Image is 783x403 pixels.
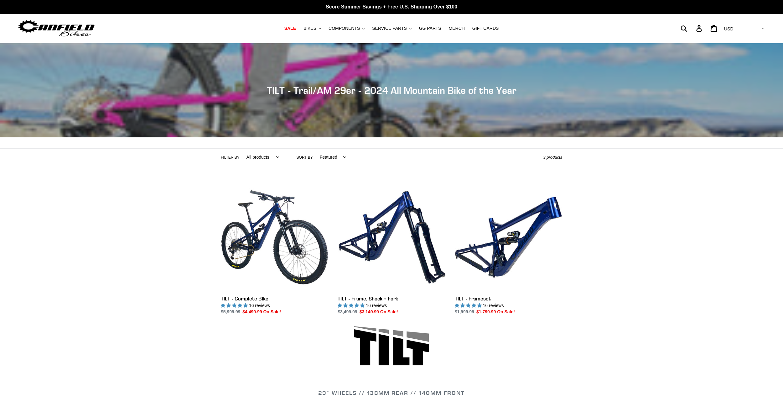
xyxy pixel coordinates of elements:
[267,85,516,96] span: TILT - Trail/AM 29er - 2024 All Mountain Bike of the Year
[318,389,464,396] span: 29" WHEELS // 138mm REAR // 140mm FRONT
[419,26,441,31] span: GG PARTS
[303,26,316,31] span: BIKES
[284,26,296,31] span: SALE
[17,19,96,38] img: Canfield Bikes
[325,24,368,33] button: COMPONENTS
[684,21,700,35] input: Search
[221,155,240,160] label: Filter by
[297,155,313,160] label: Sort by
[449,26,465,31] span: MERCH
[329,26,360,31] span: COMPONENTS
[369,24,414,33] button: SERVICE PARTS
[416,24,444,33] a: GG PARTS
[543,155,562,160] span: 3 products
[300,24,324,33] button: BIKES
[472,26,499,31] span: GIFT CARDS
[372,26,407,31] span: SERVICE PARTS
[446,24,468,33] a: MERCH
[469,24,502,33] a: GIFT CARDS
[281,24,299,33] a: SALE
